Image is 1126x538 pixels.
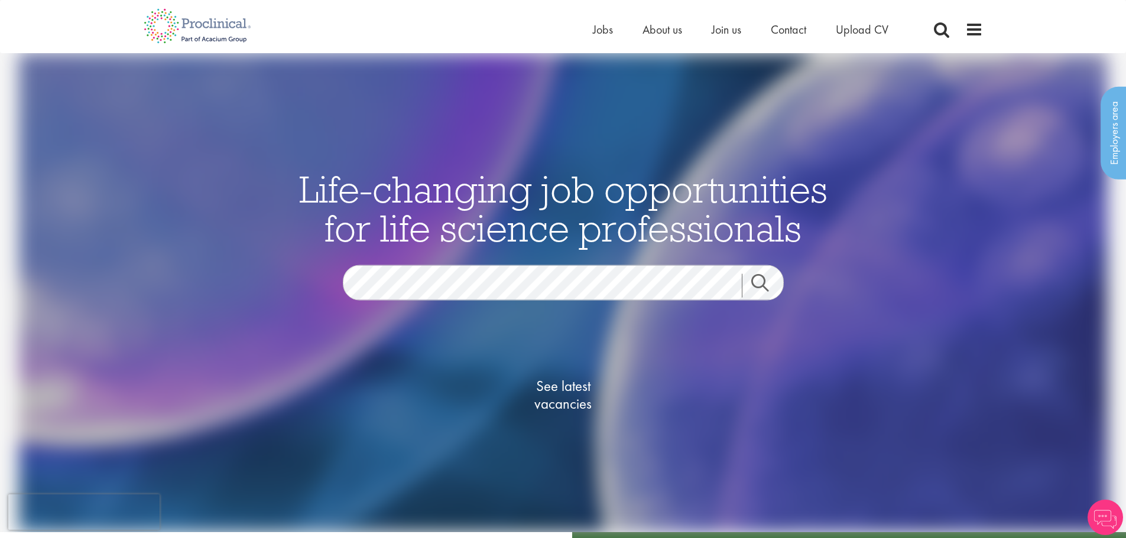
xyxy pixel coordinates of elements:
[8,494,160,530] iframe: reCAPTCHA
[771,22,806,37] a: Contact
[593,22,613,37] a: Jobs
[504,330,622,460] a: See latestvacancies
[18,53,1108,532] img: candidate home
[712,22,741,37] a: Join us
[504,377,622,413] span: See latest vacancies
[299,165,828,252] span: Life-changing job opportunities for life science professionals
[836,22,888,37] a: Upload CV
[742,274,793,298] a: Job search submit button
[642,22,682,37] a: About us
[1088,500,1123,535] img: Chatbot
